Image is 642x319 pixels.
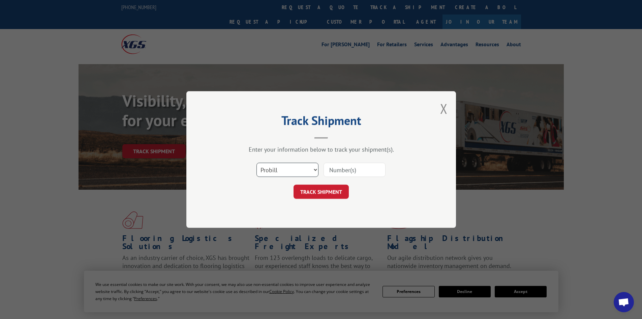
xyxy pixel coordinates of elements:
button: TRACK SHIPMENT [294,185,349,199]
div: Open chat [614,292,634,312]
h2: Track Shipment [220,116,422,129]
input: Number(s) [324,163,386,177]
button: Close modal [440,100,448,117]
div: Enter your information below to track your shipment(s). [220,145,422,153]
